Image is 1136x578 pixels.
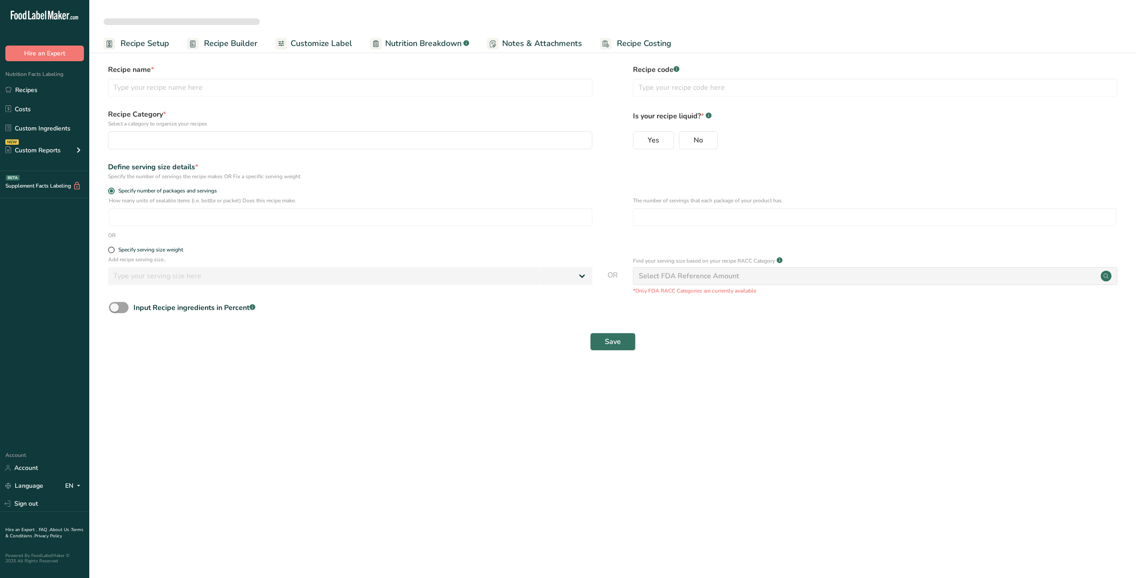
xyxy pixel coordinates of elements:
div: EN [65,481,84,491]
span: Customize Label [291,38,352,50]
p: Select a category to organize your recipes [108,120,592,128]
span: Nutrition Breakdown [385,38,462,50]
p: Is your recipe liquid? [633,109,1117,121]
span: Recipe Builder [204,38,258,50]
a: Language [5,478,43,494]
span: Recipe Costing [617,38,671,50]
div: Input Recipe ingredients in Percent [133,302,255,313]
p: *Only FDA RACC Categories are currently available [633,287,1117,295]
div: BETA [6,175,20,180]
div: Define serving size details [108,162,592,172]
input: Type your recipe name here [108,79,592,96]
a: Recipe Builder [187,34,258,54]
label: Recipe Category [108,109,592,128]
div: Powered By FoodLabelMaker © 2025 All Rights Reserved [5,553,84,564]
div: NEW [5,139,19,145]
a: Notes & Attachments [487,34,582,54]
span: Specify number of packages and servings [115,188,217,194]
span: Yes [648,136,659,145]
div: Custom Reports [5,146,61,155]
div: OR [108,231,116,239]
a: Terms & Conditions . [5,527,83,539]
p: Find your serving size based on your recipe RACC Category [633,257,775,265]
button: Save [590,333,636,351]
p: Add recipe serving size.. [108,255,592,264]
input: Type your recipe code here [633,79,1117,96]
p: The number of servings that each package of your product has. [633,197,1116,205]
label: Recipe code [633,64,1117,75]
span: OR [608,270,618,295]
a: About Us . [50,527,71,533]
label: Recipe name [108,64,592,75]
div: Specify serving size weight [118,247,183,253]
p: How many units of sealable items (i.e. bottle or packet) Does this recipe make. [109,197,592,205]
a: Customize Label [275,34,352,54]
div: Specify the number of servings the recipe makes OR Fix a specific serving weight [108,172,592,180]
a: Recipe Setup [104,34,169,54]
a: FAQ . [39,527,50,533]
a: Hire an Expert . [5,527,37,533]
span: Save [605,336,621,347]
a: Privacy Policy [34,533,62,539]
a: Recipe Costing [600,34,671,54]
button: Hire an Expert [5,46,84,61]
span: No [694,136,703,145]
span: Recipe Setup [121,38,169,50]
div: Select FDA Reference Amount [639,271,739,281]
input: Type your serving size here [108,267,540,285]
span: Notes & Attachments [502,38,582,50]
a: Nutrition Breakdown [370,34,469,54]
